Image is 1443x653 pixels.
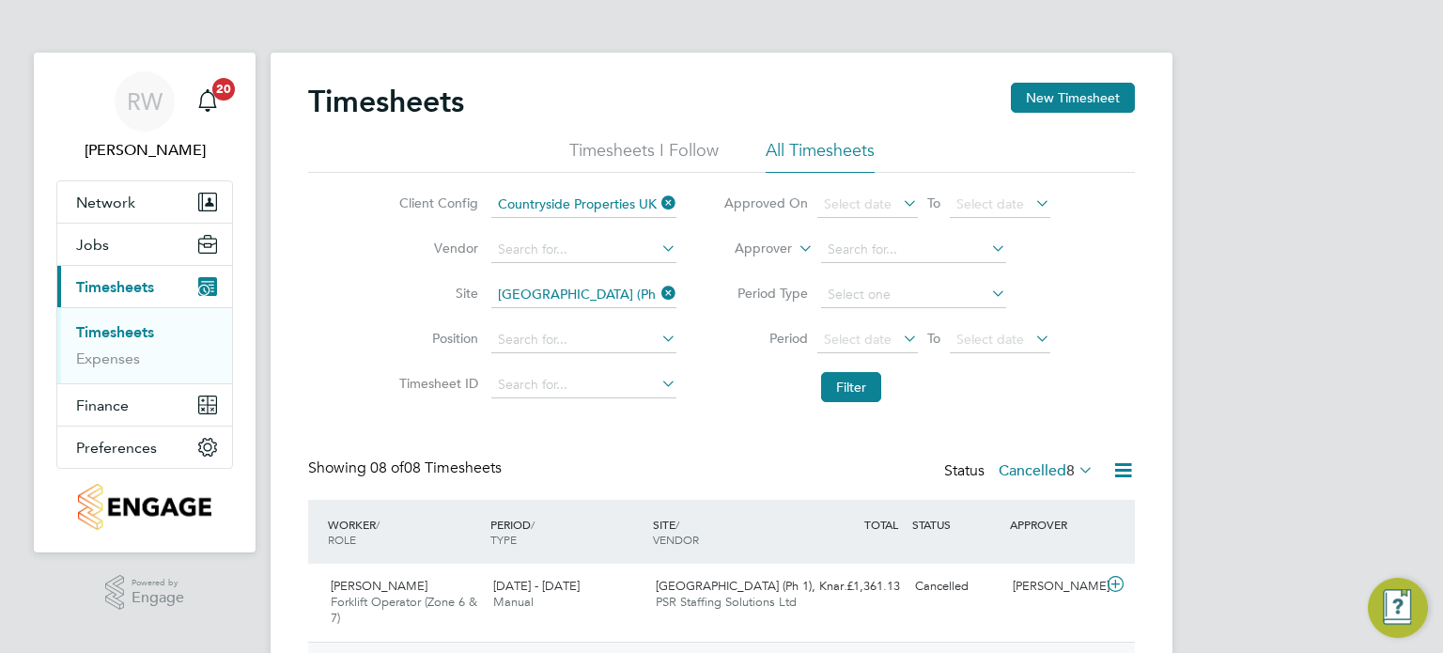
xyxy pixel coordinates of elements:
[76,236,109,254] span: Jobs
[723,330,808,347] label: Period
[491,327,676,353] input: Search for...
[908,507,1005,541] div: STATUS
[821,372,881,402] button: Filter
[331,578,427,594] span: [PERSON_NAME]
[370,459,404,477] span: 08 of
[76,323,154,341] a: Timesheets
[127,89,163,114] span: RW
[370,459,502,477] span: 08 Timesheets
[864,517,898,532] span: TOTAL
[656,578,856,594] span: [GEOGRAPHIC_DATA] (Ph 1), Knar…
[908,571,1005,602] div: Cancelled
[76,350,140,367] a: Expenses
[491,282,676,308] input: Search for...
[57,427,232,468] button: Preferences
[394,194,478,211] label: Client Config
[821,237,1006,263] input: Search for...
[675,517,679,532] span: /
[493,594,534,610] span: Manual
[376,517,380,532] span: /
[76,396,129,414] span: Finance
[486,507,648,556] div: PERIOD
[922,191,946,215] span: To
[1368,578,1428,638] button: Engage Resource Center
[944,459,1097,485] div: Status
[569,139,719,173] li: Timesheets I Follow
[491,237,676,263] input: Search for...
[999,461,1094,480] label: Cancelled
[1005,507,1103,541] div: APPROVER
[132,590,184,606] span: Engage
[956,331,1024,348] span: Select date
[824,195,892,212] span: Select date
[308,83,464,120] h2: Timesheets
[56,484,233,530] a: Go to home page
[323,507,486,556] div: WORKER
[1011,83,1135,113] button: New Timesheet
[491,192,676,218] input: Search for...
[56,71,233,162] a: RW[PERSON_NAME]
[76,194,135,211] span: Network
[56,139,233,162] span: Richard Walsh
[57,224,232,265] button: Jobs
[766,139,875,173] li: All Timesheets
[78,484,210,530] img: countryside-properties-logo-retina.png
[707,240,792,258] label: Approver
[824,331,892,348] span: Select date
[394,330,478,347] label: Position
[956,195,1024,212] span: Select date
[810,571,908,602] div: £1,361.13
[57,307,232,383] div: Timesheets
[212,78,235,101] span: 20
[76,439,157,457] span: Preferences
[723,285,808,302] label: Period Type
[648,507,811,556] div: SITE
[922,326,946,350] span: To
[491,372,676,398] input: Search for...
[531,517,535,532] span: /
[328,532,356,547] span: ROLE
[394,285,478,302] label: Site
[57,181,232,223] button: Network
[394,240,478,257] label: Vendor
[493,578,580,594] span: [DATE] - [DATE]
[57,384,232,426] button: Finance
[308,459,505,478] div: Showing
[490,532,517,547] span: TYPE
[394,375,478,392] label: Timesheet ID
[656,594,797,610] span: PSR Staffing Solutions Ltd
[1066,461,1075,480] span: 8
[34,53,256,552] nav: Main navigation
[653,532,699,547] span: VENDOR
[132,575,184,591] span: Powered by
[1005,571,1103,602] div: [PERSON_NAME]
[189,71,226,132] a: 20
[331,594,477,626] span: Forklift Operator (Zone 6 & 7)
[821,282,1006,308] input: Select one
[57,266,232,307] button: Timesheets
[723,194,808,211] label: Approved On
[76,278,154,296] span: Timesheets
[105,575,185,611] a: Powered byEngage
